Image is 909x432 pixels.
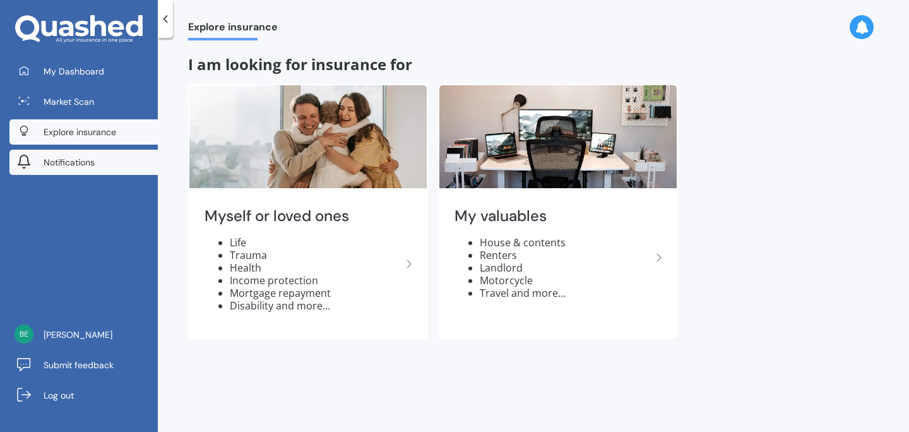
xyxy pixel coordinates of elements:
[205,207,401,226] h2: Myself or loved ones
[44,156,95,169] span: Notifications
[44,95,94,108] span: Market Scan
[44,389,74,402] span: Log out
[9,89,158,114] a: Market Scan
[230,249,401,261] li: Trauma
[230,274,401,287] li: Income protection
[480,261,651,274] li: Landlord
[9,150,158,175] a: Notifications
[44,126,116,138] span: Explore insurance
[9,352,158,378] a: Submit feedback
[15,325,33,344] img: 5c9bebc65cb96f91007bbf9a1fbe640d
[230,236,401,249] li: Life
[480,287,651,299] li: Travel and more...
[44,359,114,371] span: Submit feedback
[188,54,412,75] span: I am looking for insurance for
[44,65,104,78] span: My Dashboard
[189,85,427,188] img: Myself or loved ones
[44,328,112,341] span: [PERSON_NAME]
[9,383,158,408] a: Log out
[480,274,651,287] li: Motorcycle
[480,236,651,249] li: House & contents
[230,299,401,312] li: Disability and more...
[188,21,278,38] span: Explore insurance
[230,261,401,274] li: Health
[454,207,651,226] h2: My valuables
[9,119,158,145] a: Explore insurance
[9,59,158,84] a: My Dashboard
[439,85,677,188] img: My valuables
[9,322,158,347] a: [PERSON_NAME]
[480,249,651,261] li: Renters
[230,287,401,299] li: Mortgage repayment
